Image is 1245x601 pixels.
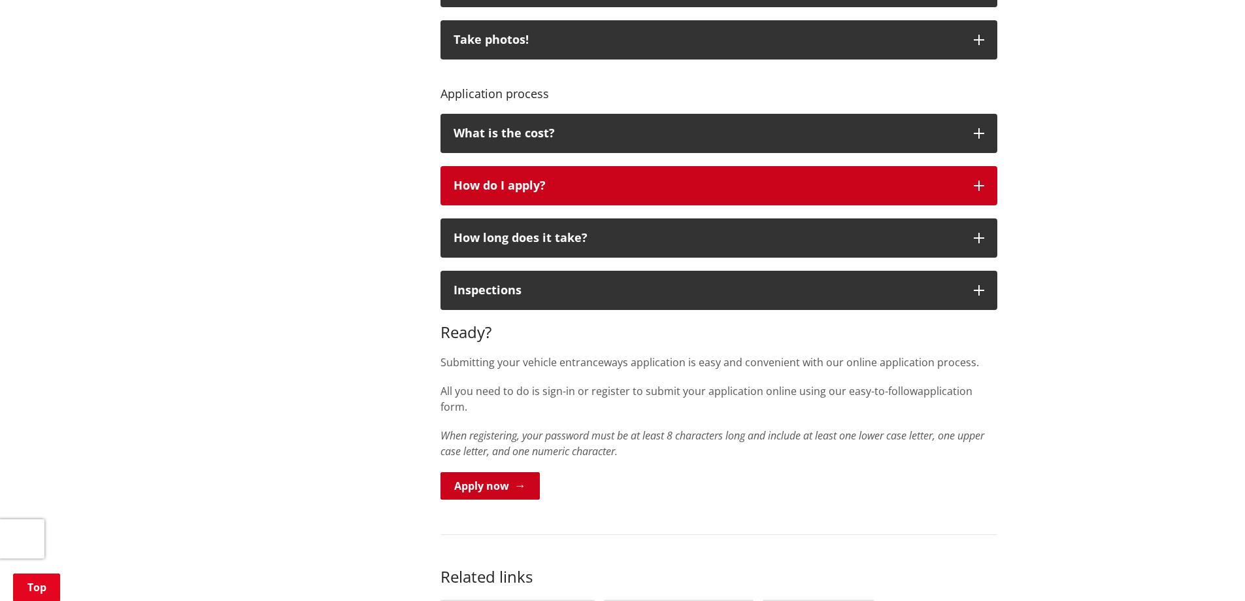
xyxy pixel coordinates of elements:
[440,114,997,153] button: What is the cost?
[454,33,961,46] div: Take photos!
[440,472,540,500] a: Apply now
[1185,546,1232,593] iframe: Messenger Launcher
[454,232,961,245] div: How long does it take?
[13,574,60,601] a: Top
[440,20,997,60] button: Take photos!
[440,218,997,258] button: How long does it take?
[440,271,997,310] button: Inspections
[440,73,997,101] h4: Application process
[454,127,961,140] div: What is the cost?
[440,354,997,370] p: Submitting your vehicle entranceways application is easy and convenient with our online applicati...
[440,323,997,342] h3: Ready?
[454,179,961,192] div: How do I apply?
[440,166,997,205] button: How do I apply?
[440,568,997,587] h3: Related links
[440,428,984,458] em: When registering, your password must be at least 8 characters long and include at least one lower...
[440,383,997,415] p: All you need to do is sign-in or register to submit your application online using our easy-to-fol...
[454,284,961,297] div: Inspections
